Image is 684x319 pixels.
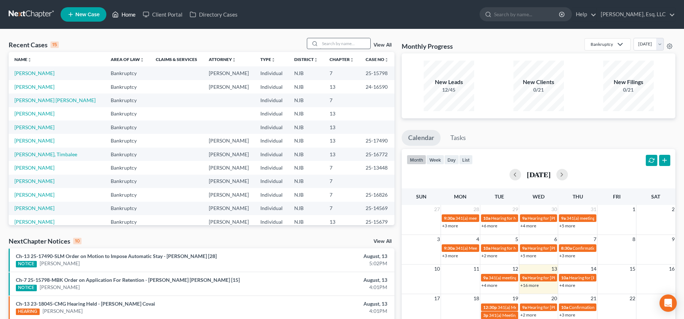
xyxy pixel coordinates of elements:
[14,178,54,184] a: [PERSON_NAME]
[483,275,488,280] span: 9a
[559,283,575,288] a: +4 more
[444,155,459,165] button: day
[203,80,255,93] td: [PERSON_NAME]
[402,130,441,146] a: Calendar
[16,309,40,315] div: HEARING
[324,215,360,228] td: 13
[288,66,324,80] td: NJB
[522,215,527,221] span: 9a
[603,78,654,86] div: New Filings
[433,265,441,273] span: 10
[139,8,186,21] a: Client Portal
[203,215,255,228] td: [PERSON_NAME]
[512,265,519,273] span: 12
[324,66,360,80] td: 7
[613,193,621,200] span: Fri
[255,80,288,93] td: Individual
[512,294,519,303] span: 19
[491,215,590,221] span: Hearing for National Realty Investment Advisors LLC
[16,285,37,291] div: NOTICE
[288,175,324,188] td: NJB
[255,202,288,215] td: Individual
[455,245,525,251] span: 341(a) Meeting for [PERSON_NAME]
[209,57,236,62] a: Attorneyunfold_more
[454,193,467,200] span: Mon
[561,305,568,310] span: 10a
[140,58,144,62] i: unfold_more
[442,253,458,258] a: +3 more
[268,307,387,315] div: 4:01PM
[668,294,675,303] span: 23
[268,284,387,291] div: 4:01PM
[330,57,354,62] a: Chapterunfold_more
[288,148,324,161] td: NJB
[512,205,519,214] span: 29
[483,245,490,251] span: 10a
[360,215,394,228] td: 25-15679
[629,294,636,303] span: 22
[442,223,458,228] a: +3 more
[483,215,490,221] span: 10a
[481,253,497,258] a: +2 more
[551,294,558,303] span: 20
[515,235,519,244] span: 5
[590,294,597,303] span: 21
[268,300,387,307] div: August, 13
[324,175,360,188] td: 7
[424,78,474,86] div: New Leads
[668,265,675,273] span: 16
[489,313,559,318] span: 341(a) Meeting for [PERSON_NAME]
[659,294,677,312] div: Open Intercom Messenger
[255,107,288,121] td: Individual
[255,148,288,161] td: Individual
[593,235,597,244] span: 7
[324,148,360,161] td: 13
[14,124,54,130] a: [PERSON_NAME]
[9,40,59,49] div: Recent Cases
[320,38,370,49] input: Search by name...
[50,41,59,48] div: 15
[476,235,480,244] span: 4
[14,219,54,225] a: [PERSON_NAME]
[559,253,575,258] a: +3 more
[522,305,527,310] span: 9a
[528,305,584,310] span: Hearing for [PERSON_NAME]
[572,8,596,21] a: Help
[520,312,536,318] a: +2 more
[255,175,288,188] td: Individual
[433,294,441,303] span: 17
[105,202,150,215] td: Bankruptcy
[360,202,394,215] td: 25-14569
[294,57,318,62] a: Districtunfold_more
[14,165,54,171] a: [PERSON_NAME]
[203,202,255,215] td: [PERSON_NAME]
[105,161,150,174] td: Bankruptcy
[75,12,100,17] span: New Case
[27,58,32,62] i: unfold_more
[288,80,324,93] td: NJB
[522,275,527,280] span: 9a
[473,205,480,214] span: 28
[374,43,392,48] a: View All
[186,8,241,21] a: Directory Cases
[232,58,236,62] i: unfold_more
[559,223,575,228] a: +5 more
[105,93,150,107] td: Bankruptcy
[105,107,150,121] td: Bankruptcy
[528,215,584,221] span: Hearing for [PERSON_NAME]
[416,193,427,200] span: Sun
[14,97,96,103] a: [PERSON_NAME] [PERSON_NAME]
[14,110,54,117] a: [PERSON_NAME]
[483,305,497,310] span: 12:30p
[671,235,675,244] span: 9
[513,86,564,93] div: 0/21
[483,313,488,318] span: 3p
[597,8,675,21] a: [PERSON_NAME], Esq. LLC
[105,215,150,228] td: Bankruptcy
[360,134,394,147] td: 25-17490
[513,78,564,86] div: New Clients
[14,192,54,198] a: [PERSON_NAME]
[426,155,444,165] button: week
[271,58,275,62] i: unfold_more
[268,260,387,267] div: 5:02PM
